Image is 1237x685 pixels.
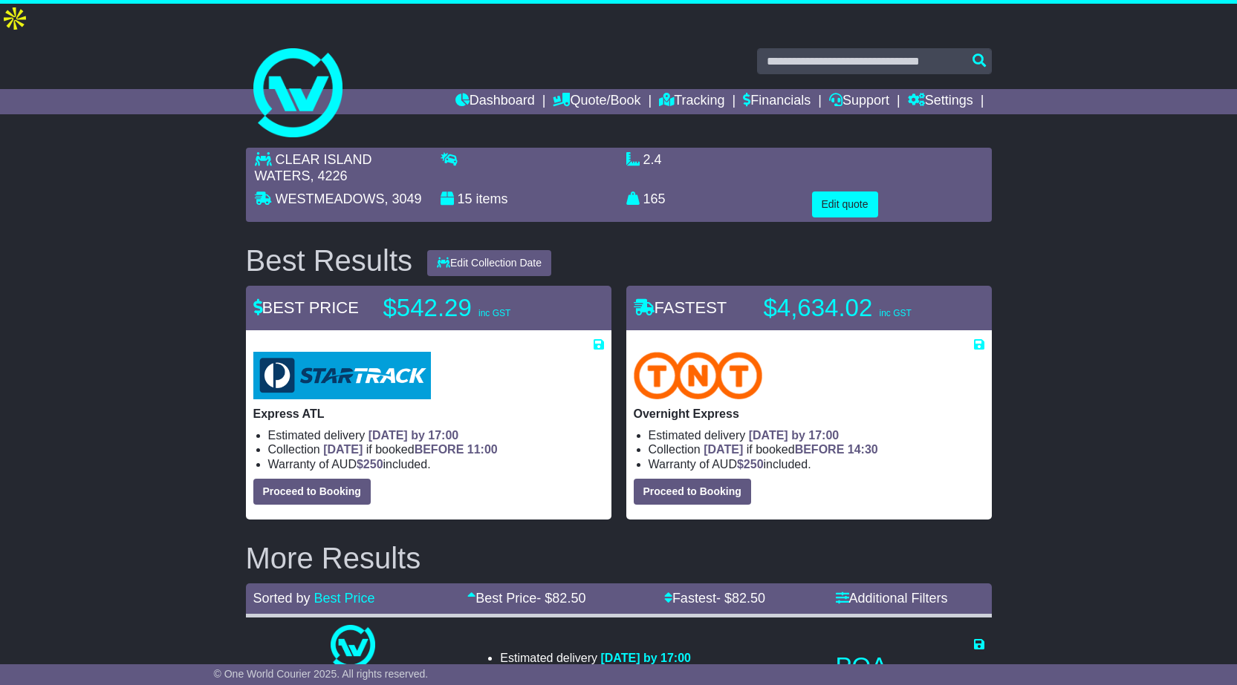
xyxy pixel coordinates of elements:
span: [DATE] [704,443,743,456]
span: 82.50 [552,591,585,606]
img: StarTrack: Express ATL [253,352,431,399]
span: - $ [716,591,765,606]
span: FASTEST [634,298,727,317]
li: Estimated delivery [500,651,691,665]
button: Edit Collection Date [427,250,551,276]
a: Support [829,89,889,114]
span: 82.50 [732,591,765,606]
span: inc GST [879,308,911,318]
h2: More Results [246,542,992,574]
span: if booked [323,443,497,456]
span: inc GST [478,308,510,318]
span: 2.4 [643,152,662,167]
li: Estimated delivery [649,428,984,442]
a: Best Price [314,591,375,606]
span: [DATE] [323,443,363,456]
span: BEFORE [795,443,845,456]
span: WESTMEADOWS [276,191,385,206]
li: Warranty of AUD included. [649,457,984,471]
a: Best Price- $82.50 [467,591,585,606]
a: Tracking [659,89,724,114]
li: Estimated delivery [268,428,604,442]
img: One World Courier: Same Day Nationwide(quotes take 0.5-1 hour) [331,625,375,669]
a: Dashboard [455,89,535,114]
p: POA [836,652,984,681]
a: Quote/Book [553,89,640,114]
span: [DATE] by 17:00 [749,429,840,442]
span: Sorted by [253,591,311,606]
a: Additional Filters [836,591,948,606]
a: Financials [743,89,811,114]
span: 14:30 [848,443,878,456]
span: 250 [744,458,764,471]
span: if booked [704,443,877,456]
span: 15 [458,191,473,206]
span: 250 [363,458,383,471]
li: Collection [268,442,604,456]
span: © One World Courier 2025. All rights reserved. [214,668,429,680]
p: $4,634.02 [764,293,949,323]
span: BEFORE [415,443,464,456]
span: , 3049 [385,191,422,206]
p: Express ATL [253,407,604,421]
li: Collection [649,442,984,456]
img: TNT Domestic: Overnight Express [634,352,763,399]
button: Proceed to Booking [253,479,371,505]
p: $542.29 [383,293,569,323]
button: Edit quote [812,191,878,217]
span: - $ [536,591,585,606]
span: 165 [643,191,666,206]
span: , 4226 [311,168,348,183]
span: 11:00 [467,443,498,456]
span: items [476,191,508,206]
div: Best Results [238,244,421,277]
button: Proceed to Booking [634,479,751,505]
a: Fastest- $82.50 [664,591,765,606]
p: Overnight Express [634,407,984,421]
span: $ [357,458,383,471]
li: Warranty of AUD included. [268,457,604,471]
span: CLEAR ISLAND WATERS [255,152,372,183]
span: BEST PRICE [253,298,359,317]
a: Settings [908,89,973,114]
span: $ [737,458,764,471]
span: [DATE] by 17:00 [600,652,691,664]
span: [DATE] by 17:00 [368,429,459,442]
